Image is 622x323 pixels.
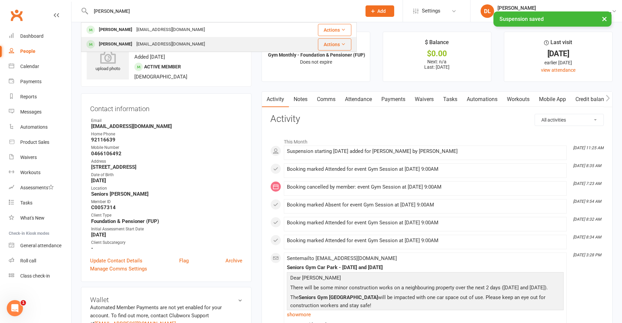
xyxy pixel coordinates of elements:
[287,220,564,226] div: Booking marked Attended for event Gym Session at [DATE] 9:00AM
[573,253,601,257] i: [DATE] 3:28 PM
[225,257,242,265] a: Archive
[9,29,71,44] a: Dashboard
[389,59,485,70] p: Next: n/a Last: [DATE]
[573,235,601,239] i: [DATE] 8:34 AM
[91,212,242,219] div: Client Type
[91,185,242,192] div: Location
[20,170,40,175] div: Workouts
[91,144,242,151] div: Mobile Number
[91,239,242,246] div: Client Subcategory
[87,50,129,72] div: upload photo
[9,89,71,104] a: Reports
[299,294,378,300] span: Seniors Gym [GEOGRAPHIC_DATA]
[9,195,71,211] a: Tasks
[20,79,42,84] div: Payments
[287,149,564,154] div: Suspension starting [DATE] added for [PERSON_NAME] by [PERSON_NAME]
[287,184,564,190] div: Booking cancelled by member: event Gym Session at [DATE] 9:00AM
[287,202,564,208] div: Booking marked Absent for event Gym Session at [DATE] 9:00AM
[573,217,601,222] i: [DATE] 8:32 AM
[91,131,242,137] div: Home Phone
[20,200,32,205] div: Tasks
[90,102,242,112] h3: Contact information
[573,146,603,150] i: [DATE] 11:25 AM
[262,92,289,107] a: Activity
[497,5,612,11] div: [PERSON_NAME]
[91,164,242,170] strong: [STREET_ADDRESS]
[144,64,181,69] span: Active member
[91,218,242,224] strong: Foundation & Pensioner (FUP)
[573,163,601,168] i: [DATE] 8:35 AM
[8,7,25,24] a: Clubworx
[20,155,37,160] div: Waivers
[20,49,35,54] div: People
[389,50,485,57] div: $0.00
[289,92,312,107] a: Notes
[91,204,242,211] strong: C0057314
[89,6,357,16] input: Search...
[541,67,575,73] a: view attendance
[289,284,562,293] p: There will be some minor construction works on a neighbouring property over the next 2 days ([DAT...
[289,274,562,284] p: Dear [PERSON_NAME]
[502,92,534,107] a: Workouts
[134,74,187,80] span: [DEMOGRAPHIC_DATA]
[97,25,134,35] div: [PERSON_NAME]
[90,265,147,273] a: Manage Comms Settings
[91,158,242,165] div: Address
[91,172,242,178] div: Date of Birth
[90,296,242,303] h3: Wallet
[340,92,377,107] a: Attendance
[91,199,242,205] div: Member ID
[493,11,612,27] div: Suspension saved
[534,92,571,107] a: Mobile App
[571,92,614,107] a: Credit balance
[9,238,71,253] a: General attendance kiosk mode
[20,94,37,99] div: Reports
[134,39,207,49] div: [EMAIL_ADDRESS][DOMAIN_NAME]
[20,124,48,130] div: Automations
[300,59,332,65] span: Does not expire
[97,39,134,49] div: [PERSON_NAME]
[9,120,71,135] a: Automations
[9,253,71,268] a: Roll call
[573,181,601,186] i: [DATE] 7:23 AM
[268,52,365,58] strong: Gym Monthly - Foundation & Pensioner (FUP)
[9,44,71,59] a: People
[9,211,71,226] a: What's New
[179,257,189,265] a: Flag
[9,165,71,180] a: Workouts
[134,25,207,35] div: [EMAIL_ADDRESS][DOMAIN_NAME]
[91,177,242,184] strong: [DATE]
[90,257,142,265] a: Update Contact Details
[425,38,449,50] div: $ Balance
[481,4,494,18] div: DL
[410,92,438,107] a: Waivers
[9,74,71,89] a: Payments
[20,109,42,115] div: Messages
[20,215,45,221] div: What's New
[91,245,242,251] strong: -
[598,11,611,26] button: ×
[544,38,572,50] div: Last visit
[510,50,606,57] div: [DATE]
[438,92,462,107] a: Tasks
[289,293,562,311] p: The will be impacted with one car space out of use. Please keep an eye out for construction worke...
[510,59,606,66] div: earlier [DATE]
[20,139,49,145] div: Product Sales
[20,243,61,248] div: General attendance
[462,92,502,107] a: Automations
[497,11,612,17] div: Uniting Seniors [PERSON_NAME][GEOGRAPHIC_DATA]
[9,268,71,284] a: Class kiosk mode
[270,114,604,124] h3: Activity
[91,191,242,197] strong: Seniors [PERSON_NAME]
[91,226,242,232] div: Initial Assessment Start Date
[366,5,394,17] button: Add
[287,310,564,319] a: show more
[287,166,564,172] div: Booking marked Attended for event Gym Session at [DATE] 9:00AM
[91,118,242,124] div: Email
[7,300,23,316] iframe: Intercom live chat
[287,265,564,270] div: Seniors Gym Car Park - [DATE] and [DATE]
[422,3,440,19] span: Settings
[318,38,351,51] button: Actions
[9,150,71,165] a: Waivers
[377,92,410,107] a: Payments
